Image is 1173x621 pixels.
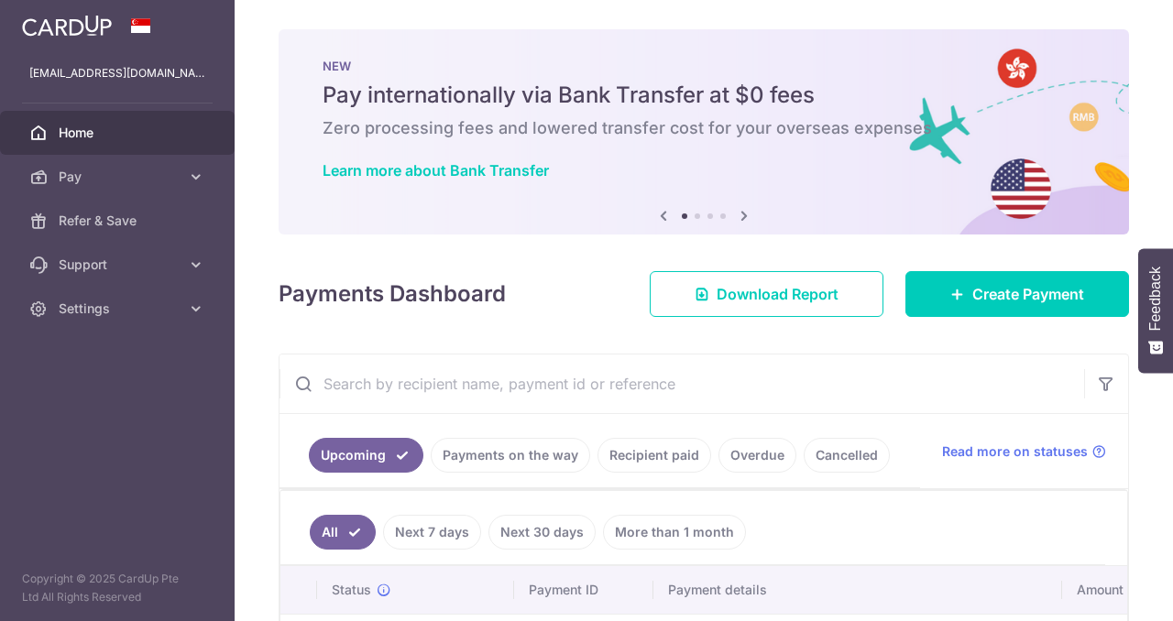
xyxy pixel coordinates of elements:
span: Pay [59,168,180,186]
span: Create Payment [972,283,1084,305]
a: Recipient paid [597,438,711,473]
th: Payment details [653,566,1062,614]
span: Settings [59,300,180,318]
a: Learn more about Bank Transfer [323,161,549,180]
input: Search by recipient name, payment id or reference [280,354,1084,413]
p: NEW [323,59,1085,73]
a: More than 1 month [603,515,746,550]
h6: Zero processing fees and lowered transfer cost for your overseas expenses [323,117,1085,139]
span: Support [59,256,180,274]
span: Download Report [717,283,839,305]
a: All [310,515,376,550]
img: CardUp [22,15,112,37]
span: Status [332,581,371,599]
span: Refer & Save [59,212,180,230]
span: Feedback [1147,267,1164,331]
span: Amount [1077,581,1124,599]
button: Feedback - Show survey [1138,248,1173,373]
a: Download Report [650,271,883,317]
h4: Payments Dashboard [279,278,506,310]
img: Bank transfer banner [279,29,1129,234]
a: Next 7 days [383,515,481,550]
a: Overdue [718,438,796,473]
h5: Pay internationally via Bank Transfer at $0 fees [323,81,1085,110]
p: [EMAIL_ADDRESS][DOMAIN_NAME] [29,64,205,82]
a: Create Payment [905,271,1129,317]
th: Payment ID [514,566,653,614]
a: Read more on statuses [942,442,1106,461]
span: Home [59,124,180,142]
a: Upcoming [309,438,423,473]
a: Cancelled [804,438,890,473]
a: Payments on the way [431,438,590,473]
a: Next 30 days [488,515,596,550]
span: Read more on statuses [942,442,1088,461]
